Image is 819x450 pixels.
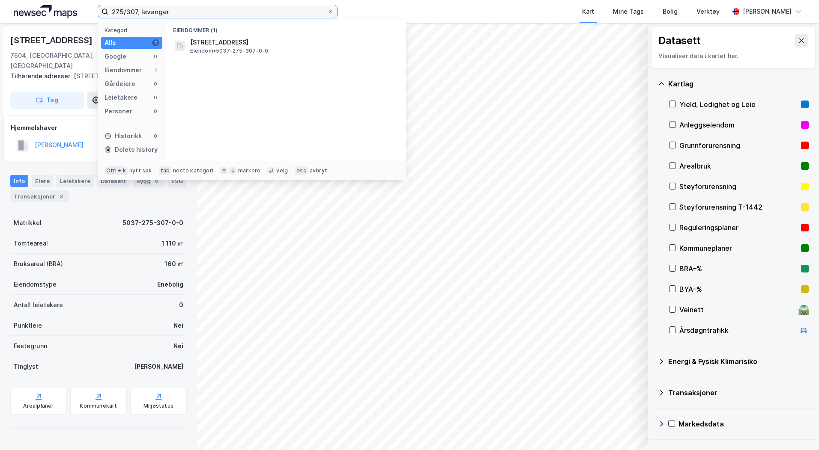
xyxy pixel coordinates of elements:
[679,202,798,212] div: Støyforurensning T-1442
[105,27,162,33] div: Kategori
[105,79,135,89] div: Gårdeiere
[14,320,42,331] div: Punktleie
[105,166,128,175] div: Ctrl + k
[152,108,159,115] div: 0
[152,94,159,101] div: 0
[582,6,594,17] div: Kart
[679,140,798,151] div: Grunnforurensning
[23,403,54,409] div: Arealplaner
[663,6,678,17] div: Bolig
[798,304,810,315] div: 🛣️
[668,388,809,398] div: Transaksjoner
[14,279,57,290] div: Eiendomstype
[679,161,798,171] div: Arealbruk
[129,167,152,174] div: nytt søk
[14,238,48,249] div: Tomteareal
[105,131,142,141] div: Historikk
[310,167,327,174] div: avbryt
[190,37,396,47] span: [STREET_ADDRESS]
[276,167,288,174] div: velg
[173,341,183,351] div: Nei
[679,120,798,130] div: Anleggseiendom
[679,222,798,233] div: Reguleringsplaner
[14,341,47,351] div: Festegrunn
[57,175,94,187] div: Leietakere
[105,106,132,116] div: Personer
[14,259,63,269] div: Bruksareal (BRA)
[10,190,69,202] div: Transaksjoner
[11,123,186,133] div: Hjemmelshaver
[14,361,38,372] div: Tinglyst
[133,175,164,187] div: Bygg
[190,47,268,54] span: Eiendom • 5037-275-307-0-0
[80,403,117,409] div: Kommunekart
[10,71,180,81] div: [STREET_ADDRESS]
[157,279,183,290] div: Enebolig
[173,167,213,174] div: neste kategori
[159,166,172,175] div: tab
[179,300,183,310] div: 0
[679,284,798,294] div: BYA–%
[679,243,798,253] div: Kommuneplaner
[10,72,74,80] span: Tilhørende adresser:
[679,263,798,274] div: BRA–%
[679,325,795,335] div: Årsdøgntrafikk
[32,175,53,187] div: Eiere
[679,181,798,192] div: Støyforurensning
[143,403,173,409] div: Miljøstatus
[696,6,720,17] div: Verktøy
[668,356,809,367] div: Energi & Fysisk Klimarisiko
[668,79,809,89] div: Kartlag
[152,39,159,46] div: 1
[105,51,126,62] div: Google
[123,218,183,228] div: 5037-275-307-0-0
[152,53,159,60] div: 0
[14,218,42,228] div: Matrikkel
[679,419,809,429] div: Markedsdata
[105,38,116,48] div: Alle
[97,175,129,187] div: Datasett
[105,65,142,75] div: Eiendommer
[679,99,798,110] div: Yield, Ledighet og Leie
[57,192,66,201] div: 3
[10,33,94,47] div: [STREET_ADDRESS]
[152,67,159,74] div: 1
[152,80,159,87] div: 0
[658,51,808,61] div: Visualiser data i kartet her.
[166,20,406,36] div: Eiendommer (1)
[295,166,308,175] div: esc
[14,300,63,310] div: Antall leietakere
[776,409,819,450] iframe: Chat Widget
[679,305,795,315] div: Veinett
[613,6,644,17] div: Mine Tags
[108,5,327,18] input: Søk på adresse, matrikkel, gårdeiere, leietakere eller personer
[743,6,792,17] div: [PERSON_NAME]
[10,92,84,109] button: Tag
[238,167,260,174] div: markere
[152,133,159,139] div: 0
[173,320,183,331] div: Nei
[658,34,701,47] div: Datasett
[152,177,161,185] div: 6
[10,175,28,187] div: Info
[776,409,819,450] div: Kontrollprogram for chat
[105,92,137,103] div: Leietakere
[164,259,183,269] div: 160 ㎡
[115,145,158,155] div: Delete history
[14,5,77,18] img: logo.a4113a55bc3d86da70a041830d287a7e.svg
[134,361,183,372] div: [PERSON_NAME]
[168,175,186,187] div: ESG
[161,238,183,249] div: 1 110 ㎡
[10,50,137,71] div: 7604, [GEOGRAPHIC_DATA], [GEOGRAPHIC_DATA]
